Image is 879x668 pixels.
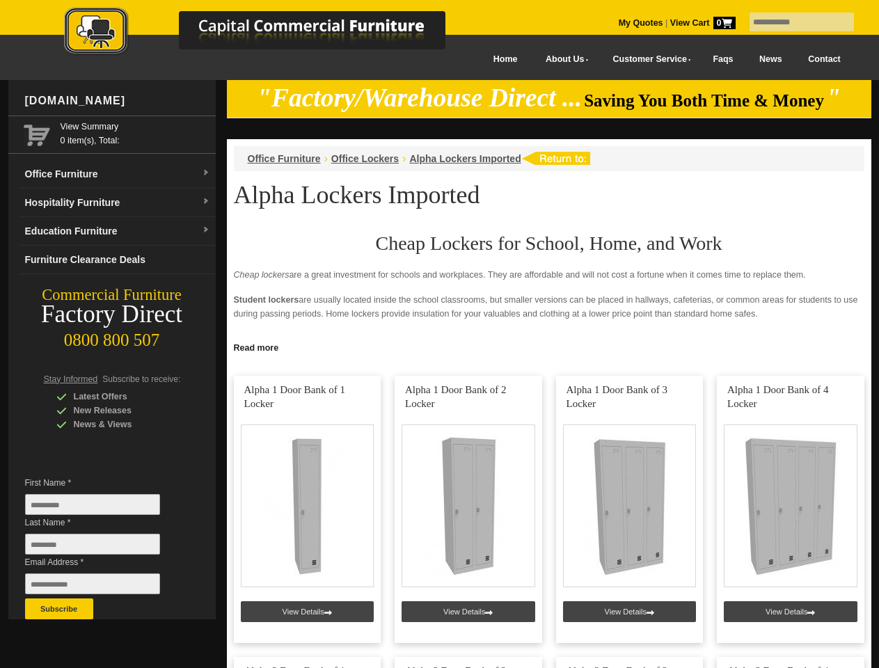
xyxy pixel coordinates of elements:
[61,120,210,134] a: View Summary
[234,332,864,360] p: provide a sense of security for the employees. Since no one can enter or touch the locker, it red...
[25,534,160,555] input: Last Name *
[19,80,216,122] div: [DOMAIN_NAME]
[670,18,736,28] strong: View Cart
[826,83,841,112] em: "
[25,476,181,490] span: First Name *
[597,44,699,75] a: Customer Service
[227,337,871,355] a: Click to read more
[44,374,98,384] span: Stay Informed
[56,417,189,431] div: News & Views
[19,189,216,217] a: Hospitality Furnituredropdown
[202,226,210,234] img: dropdown
[202,198,210,206] img: dropdown
[56,404,189,417] div: New Releases
[25,598,93,619] button: Subscribe
[324,152,328,166] li: ›
[61,120,210,145] span: 0 item(s), Total:
[234,270,290,280] em: Cheap lockers
[248,153,321,164] a: Office Furniture
[257,83,582,112] em: "Factory/Warehouse Direct ...
[25,494,160,515] input: First Name *
[402,152,406,166] li: ›
[8,305,216,324] div: Factory Direct
[795,44,853,75] a: Contact
[25,555,181,569] span: Email Address *
[619,18,663,28] a: My Quotes
[234,295,299,305] strong: Student lockers
[8,285,216,305] div: Commercial Furniture
[102,374,180,384] span: Subscribe to receive:
[521,152,590,165] img: return to
[530,44,597,75] a: About Us
[234,233,864,254] h2: Cheap Lockers for School, Home, and Work
[331,153,399,164] a: Office Lockers
[409,153,521,164] a: Alpha Lockers Imported
[202,169,210,177] img: dropdown
[8,324,216,350] div: 0800 800 507
[234,293,864,321] p: are usually located inside the school classrooms, but smaller versions can be placed in hallways,...
[19,246,216,274] a: Furniture Clearance Deals
[19,160,216,189] a: Office Furnituredropdown
[234,268,864,282] p: are a great investment for schools and workplaces. They are affordable and will not cost a fortun...
[713,17,736,29] span: 0
[25,573,160,594] input: Email Address *
[26,7,513,58] img: Capital Commercial Furniture Logo
[584,91,824,110] span: Saving You Both Time & Money
[746,44,795,75] a: News
[234,182,864,208] h1: Alpha Lockers Imported
[26,7,513,62] a: Capital Commercial Furniture Logo
[25,516,181,530] span: Last Name *
[56,390,189,404] div: Latest Offers
[667,18,735,28] a: View Cart0
[700,44,747,75] a: Faqs
[19,217,216,246] a: Education Furnituredropdown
